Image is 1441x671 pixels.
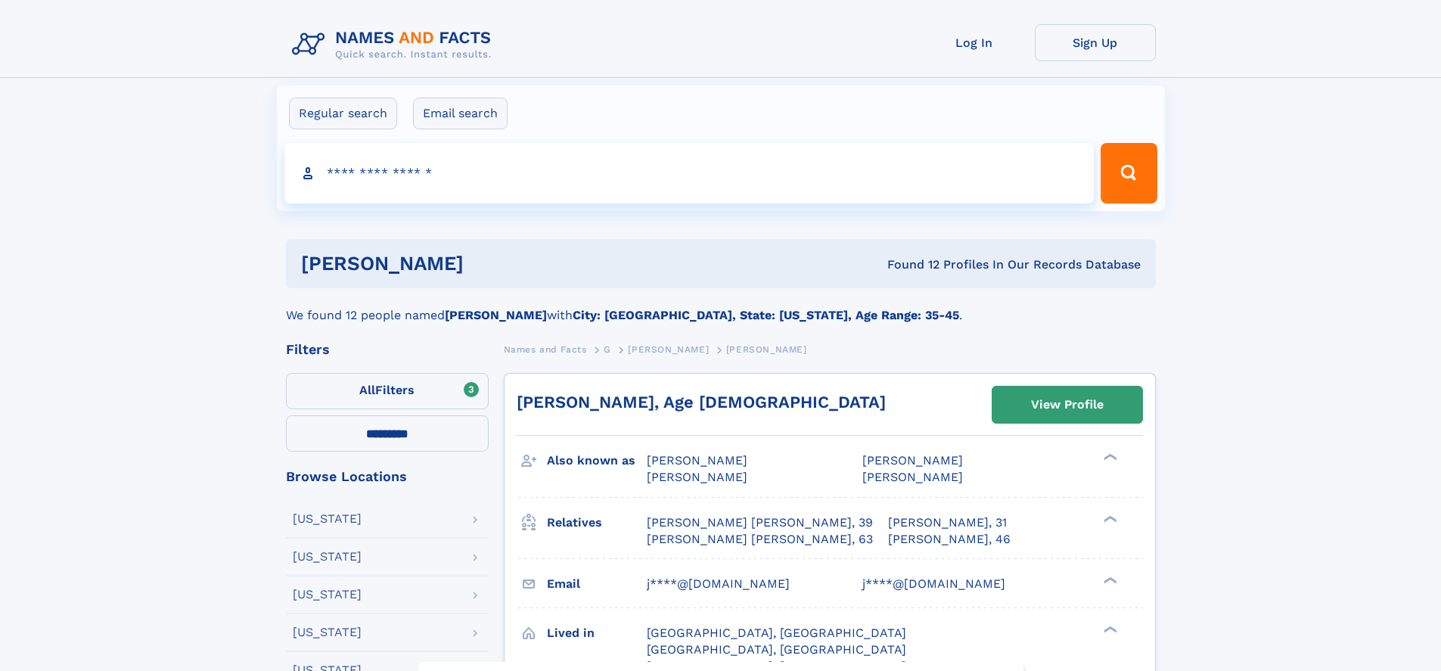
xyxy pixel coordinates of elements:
[289,98,397,129] label: Regular search
[1100,452,1118,462] div: ❯
[1101,143,1157,203] button: Search Button
[293,551,362,563] div: [US_STATE]
[293,589,362,601] div: [US_STATE]
[647,531,873,548] a: [PERSON_NAME] [PERSON_NAME], 63
[675,256,1141,273] div: Found 12 Profiles In Our Records Database
[286,343,489,356] div: Filters
[992,387,1142,423] a: View Profile
[504,340,587,359] a: Names and Facts
[301,254,675,273] h1: [PERSON_NAME]
[647,514,873,531] a: [PERSON_NAME] [PERSON_NAME], 39
[862,470,963,484] span: [PERSON_NAME]
[1100,514,1118,523] div: ❯
[445,308,547,322] b: [PERSON_NAME]
[1100,624,1118,634] div: ❯
[359,383,375,397] span: All
[1100,575,1118,585] div: ❯
[604,344,611,355] span: G
[726,344,807,355] span: [PERSON_NAME]
[628,344,709,355] span: [PERSON_NAME]
[286,470,489,483] div: Browse Locations
[284,143,1095,203] input: search input
[547,571,647,597] h3: Email
[286,288,1156,325] div: We found 12 people named with .
[547,448,647,474] h3: Also known as
[286,373,489,409] label: Filters
[862,453,963,468] span: [PERSON_NAME]
[914,24,1035,61] a: Log In
[1035,24,1156,61] a: Sign Up
[647,470,747,484] span: [PERSON_NAME]
[888,514,1007,531] a: [PERSON_NAME], 31
[647,453,747,468] span: [PERSON_NAME]
[628,340,709,359] a: [PERSON_NAME]
[293,626,362,638] div: [US_STATE]
[573,308,959,322] b: City: [GEOGRAPHIC_DATA], State: [US_STATE], Age Range: 35-45
[547,510,647,536] h3: Relatives
[517,393,886,412] a: [PERSON_NAME], Age [DEMOGRAPHIC_DATA]
[547,620,647,646] h3: Lived in
[647,642,906,657] span: [GEOGRAPHIC_DATA], [GEOGRAPHIC_DATA]
[293,513,362,525] div: [US_STATE]
[413,98,508,129] label: Email search
[1031,387,1104,422] div: View Profile
[888,531,1011,548] a: [PERSON_NAME], 46
[604,340,611,359] a: G
[286,24,504,65] img: Logo Names and Facts
[647,626,906,640] span: [GEOGRAPHIC_DATA], [GEOGRAPHIC_DATA]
